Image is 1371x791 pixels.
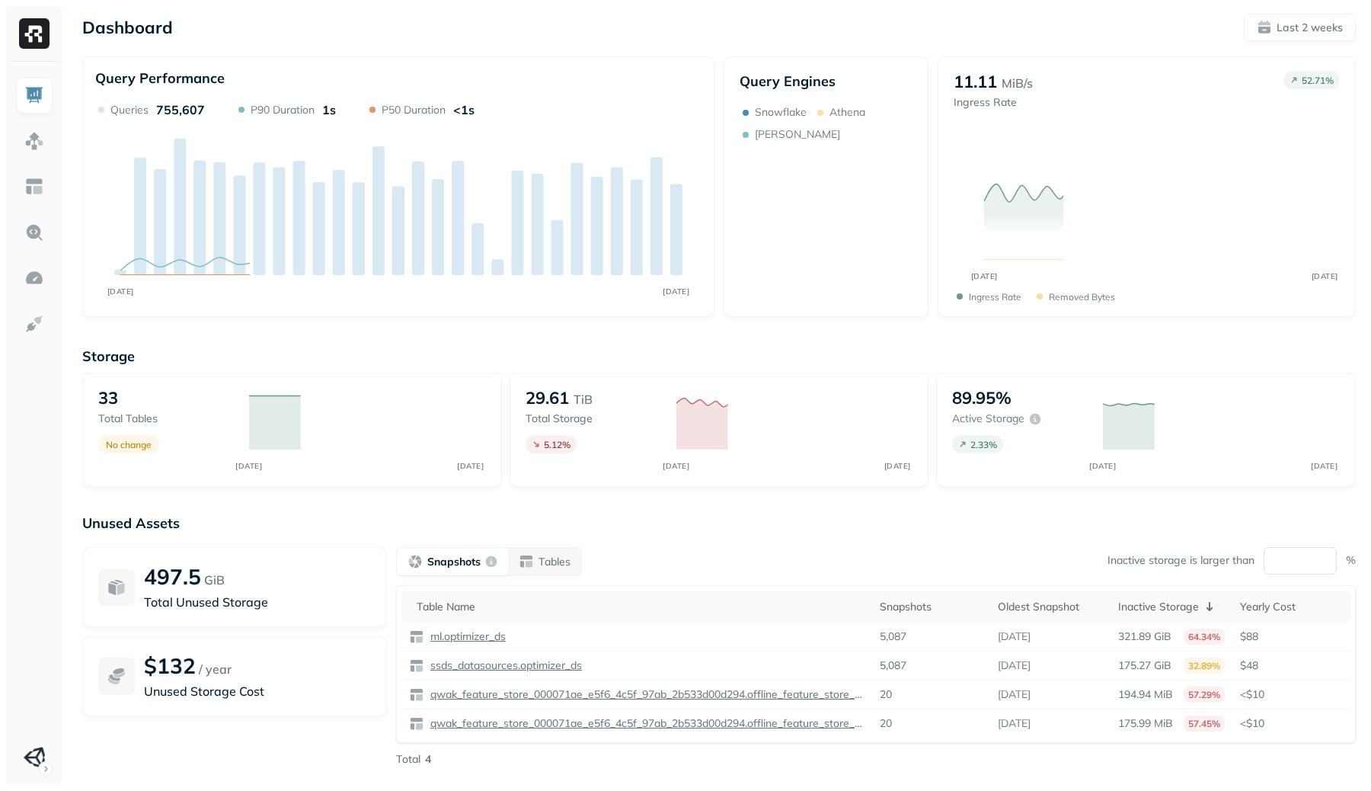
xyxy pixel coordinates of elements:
p: 64.34% [1184,629,1225,645]
p: 32.89% [1184,658,1225,674]
a: qwak_feature_store_000071ae_e5f6_4c5f_97ab_2b533d00d294.offline_feature_store_arpumizer_user_leve... [424,687,864,702]
p: Total Unused Storage [144,593,371,611]
img: Unity [24,747,45,768]
p: $48 [1240,658,1343,673]
tspan: [DATE] [970,271,997,281]
p: TiB [574,390,593,408]
p: [DATE] [998,687,1031,702]
div: Table Name [417,597,864,616]
p: 2.33 % [970,439,997,450]
p: Last 2 weeks [1277,21,1343,35]
tspan: [DATE] [663,461,689,470]
img: table [409,629,424,645]
div: Oldest Snapshot [998,597,1103,616]
p: Active storage [952,412,1024,426]
p: [DATE] [998,658,1031,673]
img: Query Explorer [24,223,44,242]
p: Dashboard [82,17,173,38]
p: No change [106,439,152,450]
p: Tables [538,555,570,569]
p: 194.94 MiB [1118,687,1173,702]
p: 755,607 [156,102,205,117]
p: 1s [322,102,336,117]
p: <$10 [1240,716,1343,731]
p: 5.12 % [544,439,570,450]
p: P90 Duration [251,103,315,117]
img: table [409,687,424,703]
div: Yearly Cost [1240,597,1343,616]
tspan: [DATE] [884,461,911,470]
a: ml.optimizer_ds [424,629,506,644]
p: Athena [829,105,865,120]
p: Queries [110,103,149,117]
p: Removed bytes [1049,291,1115,303]
img: table [409,658,424,674]
p: Total tables [98,412,234,426]
p: <$10 [1240,687,1343,702]
tspan: [DATE] [1312,461,1338,470]
button: Last 2 weeks [1244,14,1356,41]
p: 20 [880,687,892,702]
img: Dashboard [24,85,44,105]
p: $88 [1240,629,1343,644]
p: [PERSON_NAME] [755,127,840,142]
p: qwak_feature_store_000071ae_e5f6_4c5f_97ab_2b533d00d294.offline_feature_store_arpumizer_user_leve... [427,687,864,702]
img: table [409,716,424,732]
tspan: [DATE] [107,287,134,296]
p: Total storage [526,412,661,426]
p: 52.71 % [1302,75,1334,86]
p: 5,087 [880,629,906,644]
p: Inactive storage is larger than [1107,553,1254,568]
p: 321.89 GiB [1118,629,1171,644]
p: Query Performance [95,69,225,87]
a: ssds_datasources.optimizer_ds [424,658,582,673]
tspan: [DATE] [1090,461,1117,470]
p: 11.11 [954,71,997,92]
p: 33 [98,387,118,408]
img: Ryft [19,18,50,49]
p: 4 [425,752,431,767]
tspan: [DATE] [1311,271,1337,281]
p: Ingress Rate [969,291,1021,303]
a: qwak_feature_store_000071ae_e5f6_4c5f_97ab_2b533d00d294.offline_feature_store_arpumizer_game_user... [424,716,864,731]
img: Integrations [24,314,44,334]
p: [DATE] [998,629,1031,644]
p: 175.99 MiB [1118,716,1173,731]
img: Asset Explorer [24,177,44,197]
p: [DATE] [998,716,1031,731]
p: <1s [453,102,475,117]
p: Snowflake [755,105,807,120]
p: 5,087 [880,658,906,673]
p: 497.5 [144,563,201,590]
p: MiB/s [1002,74,1033,92]
p: ssds_datasources.optimizer_ds [427,658,582,673]
p: ml.optimizer_ds [427,629,506,644]
p: 57.45% [1184,716,1225,732]
p: P50 Duration [382,103,446,117]
p: Storage [82,347,1356,365]
p: 89.95% [952,387,1011,408]
p: qwak_feature_store_000071ae_e5f6_4c5f_97ab_2b533d00d294.offline_feature_store_arpumizer_game_user... [427,716,864,731]
img: Assets [24,131,44,151]
div: Snapshots [880,597,983,616]
p: Unused Assets [82,514,1356,532]
p: Query Engines [740,72,912,90]
p: 175.27 GiB [1118,658,1171,673]
p: % [1346,553,1356,568]
tspan: [DATE] [457,461,484,470]
tspan: [DATE] [663,287,689,296]
p: Ingress Rate [954,95,1033,110]
p: Inactive Storage [1118,600,1199,614]
tspan: [DATE] [236,461,263,470]
p: Unused Storage Cost [144,682,371,700]
img: Optimization [24,268,44,288]
p: 57.29% [1184,687,1225,703]
p: Snapshots [427,555,481,569]
p: 20 [880,716,892,731]
p: GiB [204,571,225,589]
p: $132 [144,652,196,679]
p: 29.61 [526,387,569,408]
p: Total [396,752,420,767]
p: / year [199,660,232,678]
